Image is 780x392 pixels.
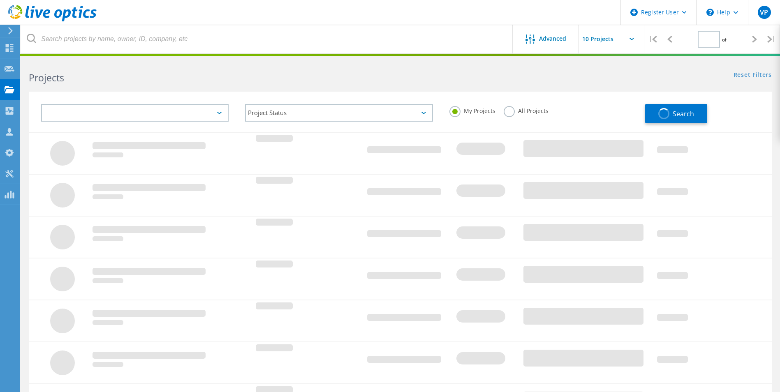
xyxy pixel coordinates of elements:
[8,17,97,23] a: Live Optics Dashboard
[722,36,727,43] span: of
[21,25,513,53] input: Search projects by name, owner, ID, company, etc
[734,72,772,79] a: Reset Filters
[644,25,661,54] div: |
[645,104,707,123] button: Search
[706,9,714,16] svg: \n
[29,71,64,84] b: Projects
[539,36,566,42] span: Advanced
[760,9,768,16] span: VP
[763,25,780,54] div: |
[504,106,549,114] label: All Projects
[245,104,433,122] div: Project Status
[673,109,694,118] span: Search
[449,106,495,114] label: My Projects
